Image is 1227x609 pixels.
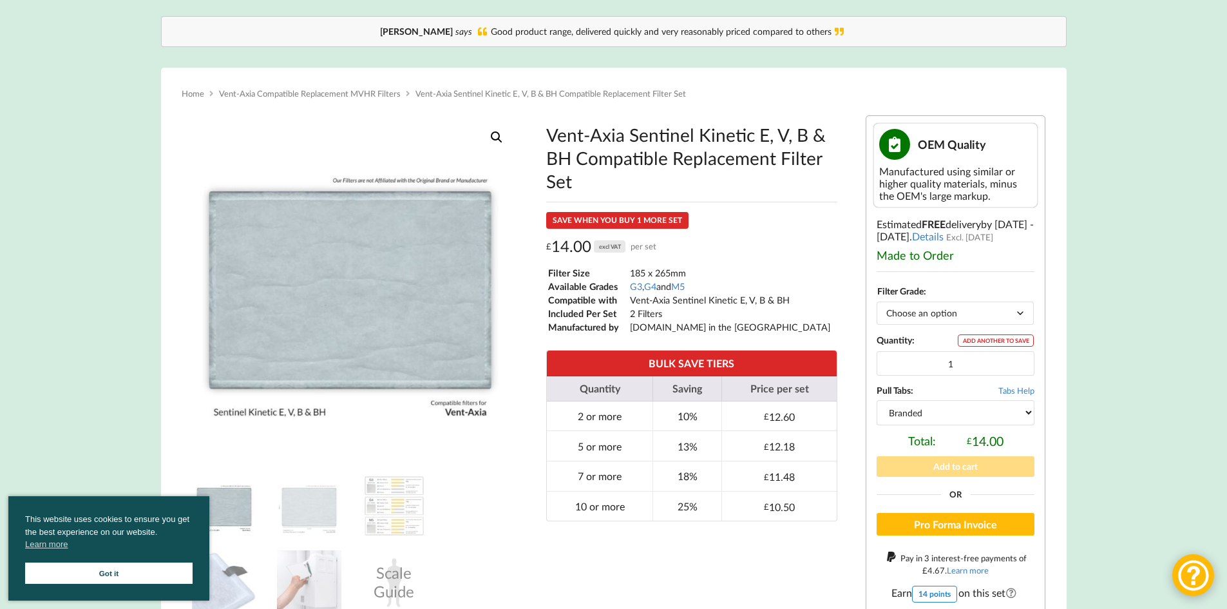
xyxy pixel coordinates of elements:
div: 12.60 [764,411,795,423]
div: excl VAT [594,240,625,253]
a: M5 [671,281,685,292]
th: Quantity [547,376,653,401]
span: £ [764,441,769,452]
b: Pull Tabs: [877,385,913,396]
th: Price per set [721,376,837,401]
div: 10.50 [764,501,795,513]
span: £ [546,237,551,256]
a: G4 [644,281,656,292]
td: 13% [652,430,721,461]
td: 18% [652,461,721,491]
a: View full-screen image gallery [485,126,508,149]
div: 14.00 [967,434,1003,449]
td: Vent-Axia Sentinel Kinetic E, V, B & BH [629,294,831,306]
div: ADD ANOTHER TO SAVE [958,334,1034,347]
span: Tabs Help [998,385,1034,396]
img: Dimensions and Filter Grade of the Vent-Axia Sentinel Kinetic E, V, B & BH Compatible MVHR Filter... [277,474,341,538]
button: Pro Forma Invoice [877,513,1034,536]
td: Available Grades [547,280,628,293]
td: 2 or more [547,401,653,431]
td: Filter Size [547,267,628,279]
span: Excl. [DATE] [946,232,993,242]
h1: Vent-Axia Sentinel Kinetic E, V, B & BH Compatible Replacement Filter Set [546,123,837,193]
b: [PERSON_NAME] [380,26,453,37]
img: Vent-Axia Sentinel Kinetic E, V, B & BH Compatible MVHR Filter Replacement Set from MVHR.shop [192,474,256,538]
a: Home [182,88,204,99]
span: Pay in 3 interest-free payments of . [900,553,1027,575]
div: Made to Order [877,248,1034,262]
i: says [455,26,472,37]
th: BULK SAVE TIERS [547,351,837,376]
div: Or [877,490,1034,499]
span: Vent-Axia Sentinel Kinetic E, V, B & BH Compatible Replacement Filter Set [415,88,686,99]
img: A Table showing a comparison between G3, G4 and M5 for MVHR Filters and their efficiency at captu... [362,474,426,538]
span: £ [764,472,769,482]
span: £ [764,411,769,421]
td: Manufactured by [547,321,628,333]
a: cookies - Learn more [25,538,68,551]
td: [DOMAIN_NAME] in the [GEOGRAPHIC_DATA] [629,321,831,333]
span: Total: [908,434,936,449]
div: Good product range, delivered quickly and very reasonably priced compared to others [175,25,1053,38]
a: Details [912,230,944,242]
a: Got it cookie [25,563,193,584]
td: 25% [652,491,721,521]
span: per set [631,237,656,256]
div: cookieconsent [8,496,209,601]
td: 7 or more [547,461,653,491]
span: This website uses cookies to ensure you get the best experience on our website. [25,513,193,554]
span: £ [764,501,769,512]
div: 14 points [912,586,957,603]
div: Manufactured using similar or higher quality materials, minus the OEM's large markup. [879,165,1032,202]
button: Add to cart [877,456,1034,476]
a: Learn more [947,565,989,575]
div: 11.48 [764,470,795,483]
div: SAVE WHEN YOU BUY 1 MORE SET [546,212,689,229]
div: 14.00 [546,237,657,256]
td: 185 x 265mm [629,267,831,279]
span: OEM Quality [918,137,986,151]
td: 10 or more [547,491,653,521]
span: Earn on this set [877,586,1034,603]
span: £ [922,565,927,575]
a: Vent-Axia Compatible Replacement MVHR Filters [219,88,401,99]
a: G3 [630,281,642,292]
span: £ [967,436,972,446]
input: Product quantity [877,351,1034,376]
div: 12.18 [764,440,795,452]
div: 4.67 [922,565,945,575]
td: Included Per Set [547,307,628,320]
td: 5 or more [547,430,653,461]
td: , and [629,280,831,293]
th: Saving [652,376,721,401]
label: Filter Grade [877,285,924,296]
td: 10% [652,401,721,431]
span: by [DATE] - [DATE] [877,218,1034,242]
b: FREE [922,218,946,230]
td: 2 Filters [629,307,831,320]
td: Compatible with [547,294,628,306]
